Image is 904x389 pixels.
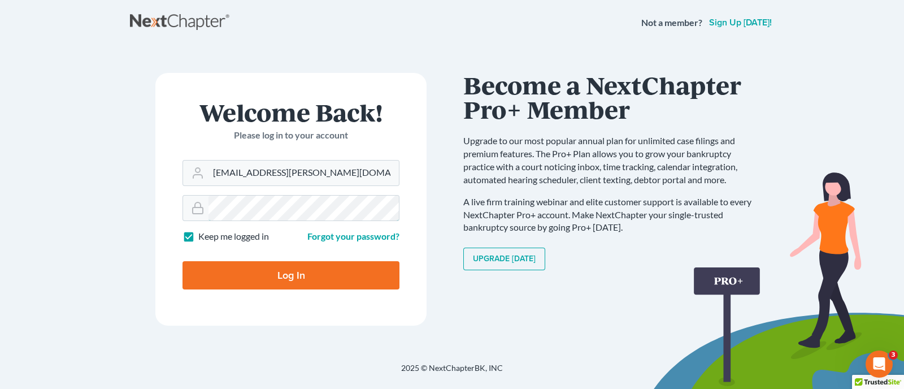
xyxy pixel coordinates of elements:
[463,73,763,121] h1: Become a NextChapter Pro+ Member
[307,231,399,241] a: Forgot your password?
[463,248,545,270] a: Upgrade [DATE]
[182,100,399,124] h1: Welcome Back!
[641,16,702,29] strong: Not a member?
[198,230,269,243] label: Keep me logged in
[707,18,774,27] a: Sign up [DATE]!
[208,161,399,185] input: Email Address
[889,351,898,360] span: 3
[463,196,763,235] p: A live firm training webinar and elite customer support is available to every NextChapter Pro+ ac...
[182,261,399,289] input: Log In
[130,362,774,383] div: 2025 © NextChapterBK, INC
[463,135,763,186] p: Upgrade to our most popular annual plan for unlimited case filings and premium features. The Pro+...
[182,129,399,142] p: Please log in to your account
[866,351,893,378] iframe: Intercom live chat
